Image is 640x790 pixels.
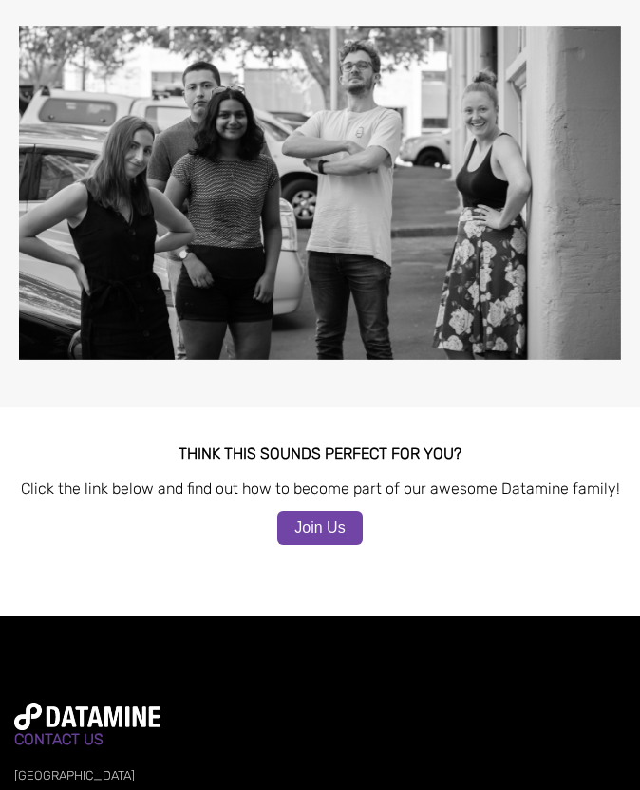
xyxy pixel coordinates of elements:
a: [GEOGRAPHIC_DATA] [14,768,135,782]
p: Click the link below and find out how to become part of our awesome Datamine family! [19,476,621,501]
h3: Contact Us [14,731,626,748]
span: THINK THIS SOUNDS PERFECT FOR YOU? [179,444,461,462]
img: the walking crew [19,26,621,360]
a: Join Us [277,511,362,545]
img: datamine-logo-white [14,703,160,730]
